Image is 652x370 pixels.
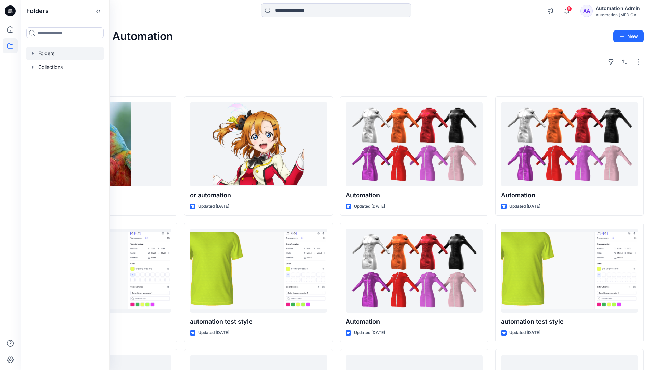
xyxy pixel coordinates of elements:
[501,102,638,187] a: Automation
[596,12,643,17] div: Automation [MEDICAL_DATA]...
[190,102,327,187] a: or automation
[580,5,593,17] div: AA
[190,190,327,200] p: or automation
[566,6,572,11] span: 5
[354,203,385,210] p: Updated [DATE]
[354,329,385,336] p: Updated [DATE]
[198,203,229,210] p: Updated [DATE]
[198,329,229,336] p: Updated [DATE]
[509,203,540,210] p: Updated [DATE]
[190,317,327,326] p: automation test style
[346,102,483,187] a: Automation
[346,317,483,326] p: Automation
[190,229,327,313] a: automation test style
[501,229,638,313] a: automation test style
[346,229,483,313] a: Automation
[501,190,638,200] p: Automation
[613,30,644,42] button: New
[346,190,483,200] p: Automation
[501,317,638,326] p: automation test style
[596,4,643,12] div: Automation Admin
[509,329,540,336] p: Updated [DATE]
[29,81,644,89] h4: Styles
